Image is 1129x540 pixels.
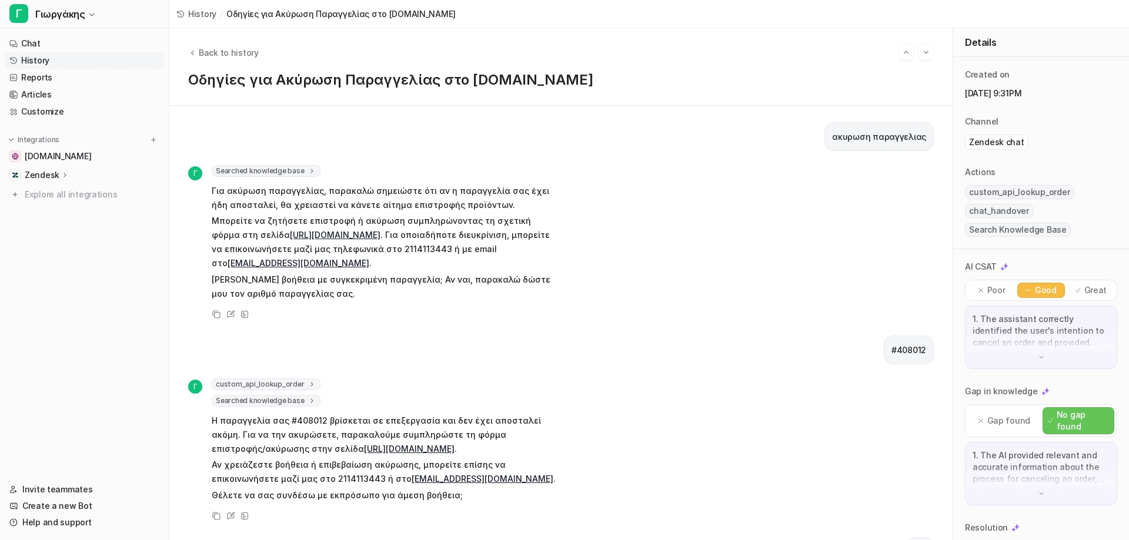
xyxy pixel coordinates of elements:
[5,35,164,52] a: Chat
[228,258,369,268] a: [EMAIL_ADDRESS][DOMAIN_NAME]
[5,52,164,69] a: History
[973,450,1110,485] p: 1. The AI provided relevant and accurate information about the process for canceling an order, in...
[832,130,926,144] p: ακυρωση παραγγελιας
[5,498,164,514] a: Create a new Bot
[965,261,997,273] p: AI CSAT
[35,6,85,22] span: Γιωργάκης
[290,230,380,240] a: [URL][DOMAIN_NAME]
[212,414,556,456] p: Η παραγγελία σας #408012 βρίσκεται σε επεξεργασία και δεν έχει αποσταλεί ακόμη. Για να την ακυρώσ...
[9,189,21,200] img: explore all integrations
[188,72,934,89] h1: Οδηγίες για Ακύρωση Παραγγελίας στο [DOMAIN_NAME]
[1037,353,1046,361] img: down-arrow
[364,444,455,454] a: [URL][DOMAIN_NAME]
[412,474,553,484] a: [EMAIL_ADDRESS][DOMAIN_NAME]
[965,185,1074,199] span: custom_api_lookup_order
[212,184,556,212] p: Για ακύρωση παραγγελίας, παρακαλώ σημειώστε ότι αν η παραγγελία σας έχει ήδη αποσταλεί, θα χρειασ...
[149,136,158,144] img: menu_add.svg
[18,135,59,145] p: Integrations
[188,380,202,394] span: Γ
[9,4,28,23] span: Γ
[176,8,216,20] a: History
[987,415,1030,427] p: Gap found
[953,28,1129,57] div: Details
[212,273,556,301] p: [PERSON_NAME] βοήθεια με συγκεκριμένη παραγγελία; Αν ναι, παρακαλώ δώστε μου τον αριθμό παραγγελί...
[188,166,202,180] span: Γ
[25,169,59,181] p: Zendesk
[1035,284,1057,296] p: Good
[965,522,1008,534] p: Resolution
[25,185,159,204] span: Explore all integrations
[969,136,1024,148] p: Zendesk chat
[5,86,164,103] a: Articles
[891,343,926,357] p: #408012
[12,172,19,179] img: Zendesk
[1084,284,1107,296] p: Great
[212,165,320,177] span: Searched knowledge base
[965,116,998,128] p: Channel
[12,153,19,160] img: oil-stores.gr
[212,458,556,486] p: Αν χρειάζεστε βοήθεια ή επιβεβαίωση ακύρωσης, μπορείτε επίσης να επικοινωνήσετε μαζί μας στο 2114...
[212,488,556,502] p: Θέλετε να σας συνδέσω με εκπρόσωπο για άμεση βοήθεια;
[965,385,1038,397] p: Gap in knowledge
[918,45,934,60] button: Go to next session
[220,8,223,20] span: /
[1057,409,1109,432] p: No gap found
[5,481,164,498] a: Invite teammates
[1037,489,1046,498] img: down-arrow
[199,46,259,59] span: Back to history
[5,103,164,120] a: Customize
[212,395,320,407] span: Searched knowledge base
[212,378,320,390] span: custom_api_lookup_order
[5,186,164,203] a: Explore all integrations
[188,8,216,20] span: History
[965,69,1010,81] p: Created on
[965,223,1071,237] span: Search Knowledge Base
[965,88,1117,99] p: [DATE] 9:31PM
[987,284,1006,296] p: Poor
[5,148,164,165] a: oil-stores.gr[DOMAIN_NAME]
[5,69,164,86] a: Reports
[922,47,930,58] img: Next session
[5,134,63,146] button: Integrations
[7,136,15,144] img: expand menu
[188,46,259,59] button: Back to history
[25,150,91,162] span: [DOMAIN_NAME]
[965,166,996,178] p: Actions
[973,313,1110,348] p: 1. The assistant correctly identified the user's intention to cancel an order and provided clear ...
[965,204,1033,218] span: chat_handover
[5,514,164,531] a: Help and support
[902,47,910,58] img: Previous session
[898,45,914,60] button: Go to previous session
[212,214,556,270] p: Μπορείτε να ζητήσετε επιστροφή ή ακύρωση συμπληρώνοντας τη σχετική φόρμα στη σελίδα . Για οποιαδή...
[226,8,456,20] span: Οδηγίες για Ακύρωση Παραγγελίας στο [DOMAIN_NAME]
